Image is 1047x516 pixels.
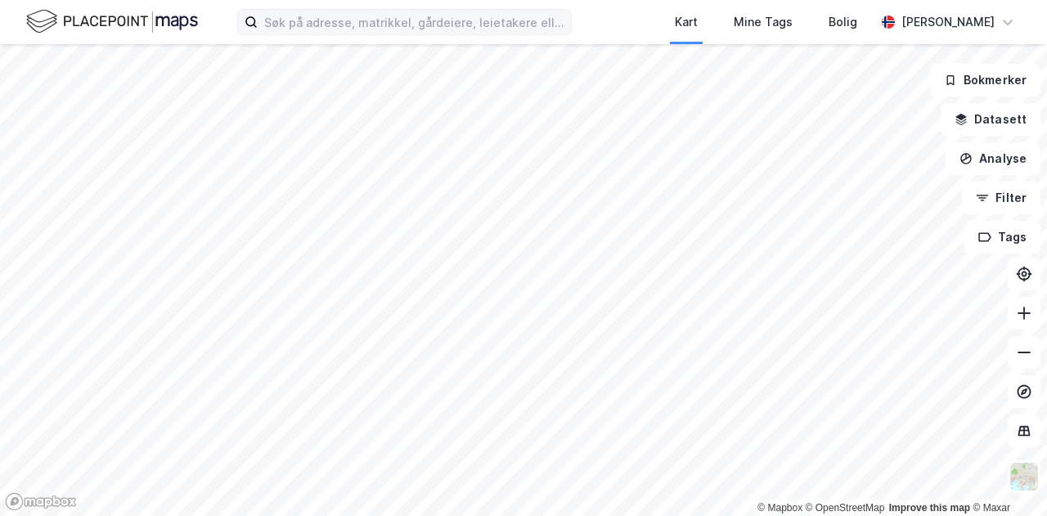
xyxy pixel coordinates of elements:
[941,103,1040,136] button: Datasett
[734,12,793,32] div: Mine Tags
[258,10,571,34] input: Søk på adresse, matrikkel, gårdeiere, leietakere eller personer
[5,492,77,511] a: Mapbox homepage
[901,12,995,32] div: [PERSON_NAME]
[806,502,885,514] a: OpenStreetMap
[889,502,970,514] a: Improve this map
[757,502,802,514] a: Mapbox
[962,182,1040,214] button: Filter
[675,12,698,32] div: Kart
[829,12,857,32] div: Bolig
[26,7,198,36] img: logo.f888ab2527a4732fd821a326f86c7f29.svg
[965,437,1047,516] iframe: Chat Widget
[964,221,1040,254] button: Tags
[946,142,1040,175] button: Analyse
[930,64,1040,96] button: Bokmerker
